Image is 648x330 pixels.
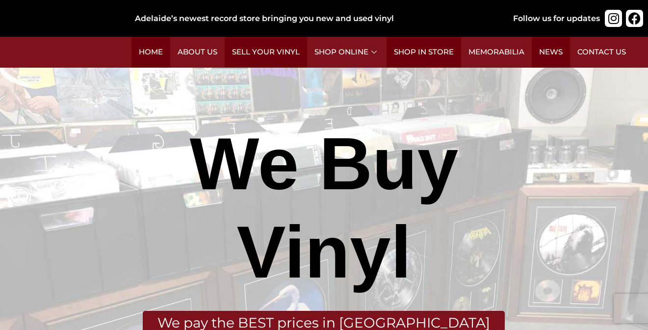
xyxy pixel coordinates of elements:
a: Shop Online [307,37,387,68]
div: We Buy Vinyl [127,120,522,296]
a: Home [131,37,170,68]
div: Follow us for updates [513,13,600,25]
div: Adelaide’s newest record store bringing you new and used vinyl [135,13,495,25]
a: News [532,37,570,68]
a: Shop in Store [387,37,461,68]
a: Contact Us [570,37,633,68]
a: Memorabilia [461,37,532,68]
a: About Us [170,37,225,68]
a: Sell Your Vinyl [225,37,307,68]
